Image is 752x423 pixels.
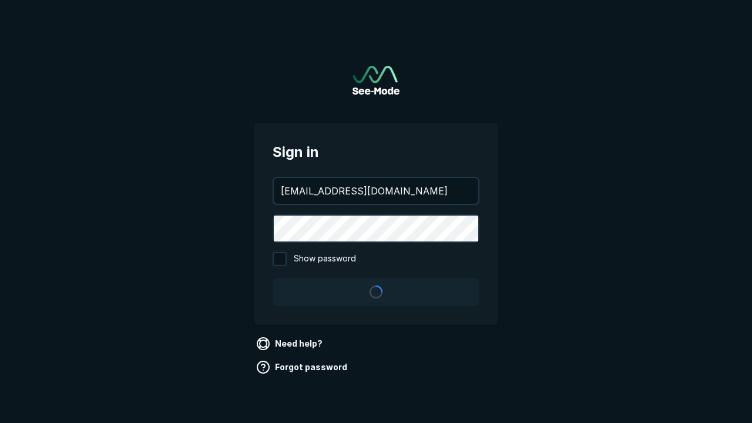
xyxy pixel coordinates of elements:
input: your@email.com [274,178,478,204]
span: Sign in [273,142,479,163]
span: Show password [294,252,356,266]
a: Forgot password [254,358,352,377]
a: Go to sign in [352,66,399,95]
img: See-Mode Logo [352,66,399,95]
a: Need help? [254,334,327,353]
